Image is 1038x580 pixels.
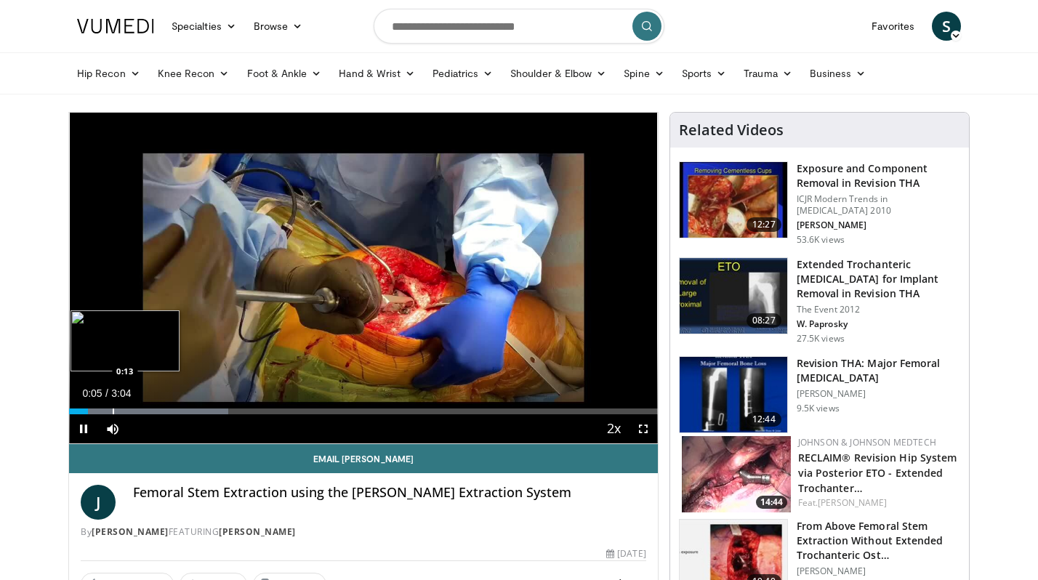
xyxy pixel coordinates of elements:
[71,310,180,371] img: image.jpeg
[797,333,845,345] p: 27.5K views
[424,59,502,88] a: Pediatrics
[238,59,331,88] a: Foot & Ankle
[629,414,658,443] button: Fullscreen
[682,436,791,512] a: 14:44
[679,121,784,139] h4: Related Videos
[69,414,98,443] button: Pause
[219,525,296,538] a: [PERSON_NAME]
[502,59,615,88] a: Shoulder & Elbow
[149,59,238,88] a: Knee Recon
[679,161,960,246] a: 12:27 Exposure and Component Removal in Revision THA ICJR Modern Trends in [MEDICAL_DATA] 2010 [P...
[756,496,787,509] span: 14:44
[615,59,672,88] a: Spine
[797,219,960,231] p: [PERSON_NAME]
[600,414,629,443] button: Playback Rate
[797,234,845,246] p: 53.6K views
[798,496,957,509] div: Feat.
[92,525,169,538] a: [PERSON_NAME]
[330,59,424,88] a: Hand & Wrist
[374,9,664,44] input: Search topics, interventions
[673,59,736,88] a: Sports
[735,59,801,88] a: Trauma
[801,59,875,88] a: Business
[797,257,960,301] h3: Extended Trochanteric [MEDICAL_DATA] for Implant Removal in Revision THA
[680,258,787,334] img: 5SPjETdNCPS-ZANX4xMDoxOmtxOwKG7D.150x105_q85_crop-smart_upscale.jpg
[747,412,781,427] span: 12:44
[133,485,646,501] h4: Femoral Stem Extraction using the [PERSON_NAME] Extraction System
[105,387,108,399] span: /
[797,161,960,190] h3: Exposure and Component Removal in Revision THA
[797,304,960,315] p: The Event 2012
[680,162,787,238] img: 297848_0003_1.png.150x105_q85_crop-smart_upscale.jpg
[98,414,127,443] button: Mute
[69,113,658,444] video-js: Video Player
[932,12,961,41] a: S
[606,547,645,560] div: [DATE]
[797,388,960,400] p: [PERSON_NAME]
[77,19,154,33] img: VuMedi Logo
[680,357,787,432] img: 38436_0000_3.png.150x105_q85_crop-smart_upscale.jpg
[798,451,957,495] a: RECLAIM® Revision Hip System via Posterior ETO - Extended Trochanter…
[68,59,149,88] a: Hip Recon
[818,496,887,509] a: [PERSON_NAME]
[111,387,131,399] span: 3:04
[82,387,102,399] span: 0:05
[682,436,791,512] img: 88178fad-16e7-4286-8b0d-e0e977b615e6.150x105_q85_crop-smart_upscale.jpg
[797,193,960,217] p: ICJR Modern Trends in [MEDICAL_DATA] 2010
[797,403,840,414] p: 9.5K views
[747,313,781,328] span: 08:27
[163,12,245,41] a: Specialties
[747,217,781,232] span: 12:27
[69,444,658,473] a: Email [PERSON_NAME]
[797,318,960,330] p: W. Paprosky
[69,408,658,414] div: Progress Bar
[245,12,312,41] a: Browse
[797,519,960,563] h3: From Above Femoral Stem Extraction Without Extended Trochanteric Ost…
[798,436,936,448] a: Johnson & Johnson MedTech
[81,525,646,539] div: By FEATURING
[81,485,116,520] a: J
[797,356,960,385] h3: Revision THA: Major Femoral [MEDICAL_DATA]
[679,356,960,433] a: 12:44 Revision THA: Major Femoral [MEDICAL_DATA] [PERSON_NAME] 9.5K views
[679,257,960,345] a: 08:27 Extended Trochanteric [MEDICAL_DATA] for Implant Removal in Revision THA The Event 2012 W. ...
[863,12,923,41] a: Favorites
[797,565,960,577] p: [PERSON_NAME]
